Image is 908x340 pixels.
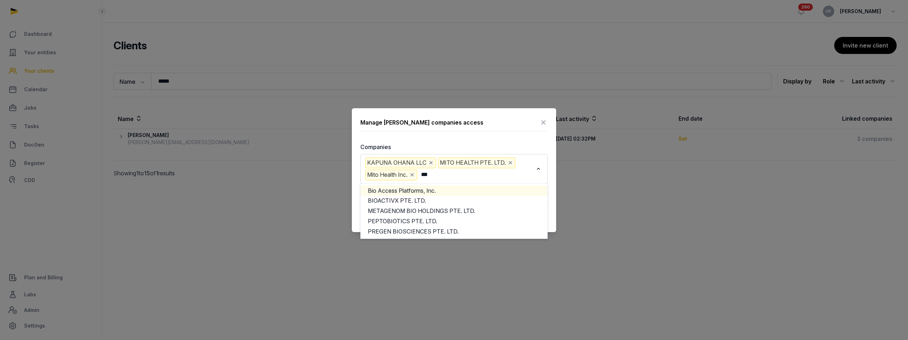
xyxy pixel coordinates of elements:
div: Search for option [364,156,544,182]
label: Companies [360,143,548,151]
li: PEPTOBIOTICS PTE. LTD. [361,216,547,226]
li: PREGEN BIOSCIENCES PTE. LTD. [361,226,547,237]
input: Search for option [419,170,533,180]
div: Manage [PERSON_NAME] companies access [360,118,483,127]
button: Deselect MITO HEALTH PTE. LTD. [507,158,514,168]
button: Deselect KAPUNA OHANA LLC [428,158,434,168]
li: BIOACTIVX PTE. LTD. [361,196,547,206]
li: Bio Access Platforms, Inc. [361,186,547,196]
span: Mito Health Inc. [365,170,417,180]
span: MITO HEALTH PTE. LTD. [438,158,515,168]
li: METAGENOM BIO HOLDINGS PTE. LTD. [361,206,547,216]
span: KAPUNA OHANA LLC [365,158,436,168]
button: Deselect Mito Health Inc. [409,170,415,180]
